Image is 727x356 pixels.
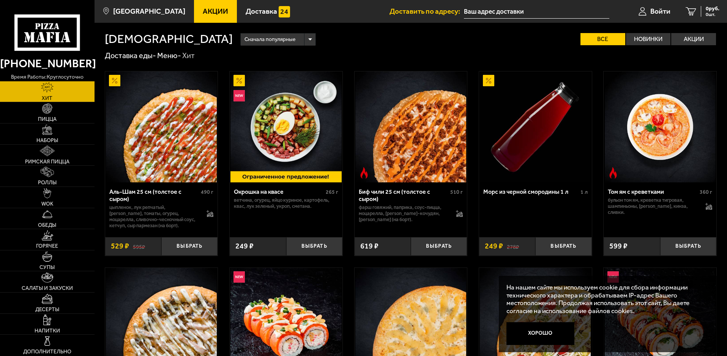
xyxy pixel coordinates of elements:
[450,189,463,195] span: 510 г
[358,167,370,179] img: Острое блюдо
[580,33,625,45] label: Все
[355,71,466,182] img: Биф чили 25 см (толстое с сыром)
[39,265,55,270] span: Супы
[706,6,719,11] span: 0 руб.
[608,197,698,215] p: бульон том ям, креветка тигровая, шампиньоны, [PERSON_NAME], кинза, сливки.
[230,71,341,182] img: Окрошка на квасе
[105,51,156,60] a: Доставка еды-
[411,237,467,256] button: Выбрать
[38,223,56,228] span: Обеды
[660,237,716,256] button: Выбрать
[246,8,277,15] span: Доставка
[36,244,58,249] span: Горячее
[359,204,449,223] p: фарш говяжий, паприка, соус-пицца, моцарелла, [PERSON_NAME]-кочудян, [PERSON_NAME] (на борт).
[109,204,199,229] p: цыпленок, лук репчатый, [PERSON_NAME], томаты, огурец, моцарелла, сливочно-чесночный соус, кетчуп...
[35,307,59,312] span: Десерты
[230,71,342,182] a: АкционныйНовинкаОкрошка на квасе
[609,242,628,250] span: 599 ₽
[671,33,716,45] label: Акции
[41,201,53,207] span: WOK
[233,75,245,86] img: Акционный
[25,159,69,165] span: Римская пицца
[608,188,698,195] div: Том ям с креветками
[113,8,185,15] span: [GEOGRAPHIC_DATA]
[109,75,120,86] img: Акционный
[133,242,145,250] s: 595 ₽
[233,90,245,101] img: Новинка
[279,6,290,17] img: 15daf4d41897b9f0e9f617042186c801.svg
[111,242,129,250] span: 529 ₽
[360,242,378,250] span: 619 ₽
[235,242,254,250] span: 249 ₽
[234,188,324,195] div: Окрошка на квасе
[507,242,519,250] s: 278 ₽
[506,322,575,345] button: Хорошо
[22,286,73,291] span: Салаты и закуски
[105,71,218,182] a: АкционныйАль-Шам 25 см (толстое с сыром)
[506,283,705,315] p: На нашем сайте мы используем cookie для сбора информации технического характера и обрабатываем IP...
[234,197,338,209] p: ветчина, огурец, яйцо куриное, картофель, квас, лук зеленый, укроп, сметана.
[480,71,591,182] img: Морс из черной смородины 1 л
[483,75,494,86] img: Акционный
[706,12,719,17] span: 0 шт.
[244,32,295,47] span: Сначала популярные
[203,8,228,15] span: Акции
[42,96,52,101] span: Хит
[161,237,218,256] button: Выбрать
[479,71,592,182] a: АкционныйМорс из черной смородины 1 л
[182,51,195,61] div: Хит
[36,138,58,143] span: Наборы
[326,189,338,195] span: 265 г
[580,189,588,195] span: 1 л
[485,242,503,250] span: 249 ₽
[390,8,464,15] span: Доставить по адресу:
[38,117,57,122] span: Пицца
[359,188,449,203] div: Биф чили 25 см (толстое с сыром)
[201,189,213,195] span: 490 г
[109,188,199,203] div: Аль-Шам 25 см (толстое с сыром)
[535,237,591,256] button: Выбрать
[105,33,233,45] h1: [DEMOGRAPHIC_DATA]
[233,271,245,283] img: Новинка
[650,8,670,15] span: Войти
[607,167,619,179] img: Острое блюдо
[464,5,609,19] input: Ваш адрес доставки
[35,328,60,334] span: Напитки
[157,51,181,60] a: Меню-
[604,71,716,182] a: Острое блюдоТом ям с креветками
[286,237,342,256] button: Выбрать
[106,71,217,182] img: Аль-Шам 25 см (толстое с сыром)
[607,271,619,283] img: Новинка
[483,188,579,195] div: Морс из черной смородины 1 л
[626,33,671,45] label: Новинки
[23,349,71,354] span: Дополнительно
[355,71,467,182] a: Острое блюдоБиф чили 25 см (толстое с сыром)
[605,71,716,182] img: Том ям с креветками
[700,189,712,195] span: 360 г
[38,180,57,185] span: Роллы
